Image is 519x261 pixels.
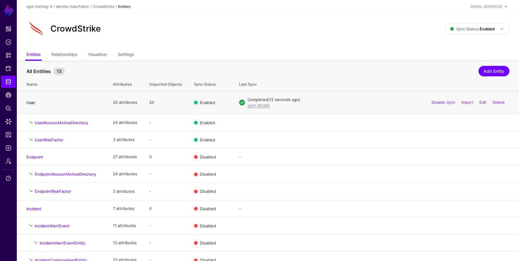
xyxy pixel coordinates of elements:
span: Reports [5,132,11,138]
a: Visualizer [88,49,107,61]
span: Policies [5,39,11,45]
td: 20 attributes [107,91,143,114]
a: CrowdStrike [93,4,114,9]
td: 3 attributes [107,131,143,148]
a: Add Entity [478,66,509,76]
a: IncidentAlertEvent [35,223,70,228]
td: 24 attributes [107,166,143,183]
span: Logs [5,145,11,151]
a: Endpoint [26,155,43,159]
span: Enabled [200,100,215,105]
a: User [26,100,35,105]
span: Disabled [200,241,216,245]
span: CAEP Hub [5,92,11,98]
a: sync details [247,103,270,108]
strong: Enabled [480,26,495,31]
a: Relationships [51,49,77,61]
span: Support [5,175,11,181]
h2: CrowdStrike [50,24,101,34]
span: Admin [5,158,11,164]
a: CAEP Hub [1,89,16,101]
span: Disabled [200,223,216,228]
td: 0 [143,200,188,217]
a: Import [461,100,473,105]
span: Identity Data Fabric [5,79,11,85]
div: / [52,4,56,9]
a: Delete [493,100,505,105]
span: Disabled [200,189,216,194]
a: Disable Sync [432,100,455,105]
td: 0 [143,148,188,165]
a: IncidentAlertEventEntity [40,241,85,245]
td: 27 attributes [107,148,143,165]
app-datasources-item-entities-syncstatus: - [239,154,241,159]
td: - [143,183,188,200]
small: 13 [54,68,65,75]
span: Data Lens [5,118,11,124]
span: Enabled [200,137,215,142]
a: Identity Data Fabric [1,76,16,88]
td: 7 attributes [107,200,143,217]
th: Last Sync [233,75,519,91]
a: Dashboard [1,23,16,35]
a: Logs [1,142,16,154]
span: Disabled [200,206,216,211]
span: Disabled [200,155,216,159]
span: Snippets [5,52,11,58]
a: Identity Data Fabric [56,4,89,9]
a: Settings [118,49,134,61]
div: [EMAIL_ADDRESS] [470,4,502,9]
a: Reports [1,129,16,141]
a: Snippets [1,49,16,61]
a: Admin [1,155,16,167]
td: - [143,234,188,251]
td: 13 attributes [107,234,143,251]
span: Protected Systems [5,66,11,72]
th: Imported Objects [143,75,188,91]
th: Sync Status [188,75,233,91]
span: Dashboard [5,26,11,32]
a: EndpointRiskFactor [35,189,71,194]
span: Policy Lens [5,105,11,111]
td: 11 attributes [107,217,143,234]
strong: Entities [118,4,130,9]
td: 24 attributes [107,114,143,131]
a: Edit [479,100,487,105]
a: UserAccountActiveDirectory [35,120,88,125]
span: Enabled [200,120,215,125]
a: Policies [1,36,16,48]
span: All Entities [25,68,52,75]
a: SGNL [4,4,14,17]
img: svg+xml;base64,PHN2ZyB3aWR0aD0iNjQiIGhlaWdodD0iNjQiIHZpZXdCb3g9IjAgMCA2NCA2NCIgZmlsbD0ibm9uZSIgeG... [26,19,46,38]
a: Entities [26,49,41,61]
span: Sync Status: [450,26,495,31]
a: Data Lens [1,115,16,127]
td: - [143,166,188,183]
td: 3 attributes [107,183,143,200]
div: / [114,4,118,9]
a: Policy Lens [1,102,16,114]
div: / [89,4,93,9]
div: Completed (12 seconds ago) [247,97,509,103]
a: Protected Systems [1,63,16,75]
td: - [143,114,188,131]
td: - [143,131,188,148]
a: Incident [26,206,41,211]
a: EndpointAccountActiveDirectory [35,172,96,177]
span: Disabled [200,172,216,177]
th: Name [17,75,107,91]
td: 20 [143,91,188,114]
a: UserRiskFactor [35,137,63,142]
app-datasources-item-entities-syncstatus: - [239,206,241,211]
a: sgnl-training-4 [26,4,52,9]
td: - [143,217,188,234]
th: Attributes [107,75,143,91]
